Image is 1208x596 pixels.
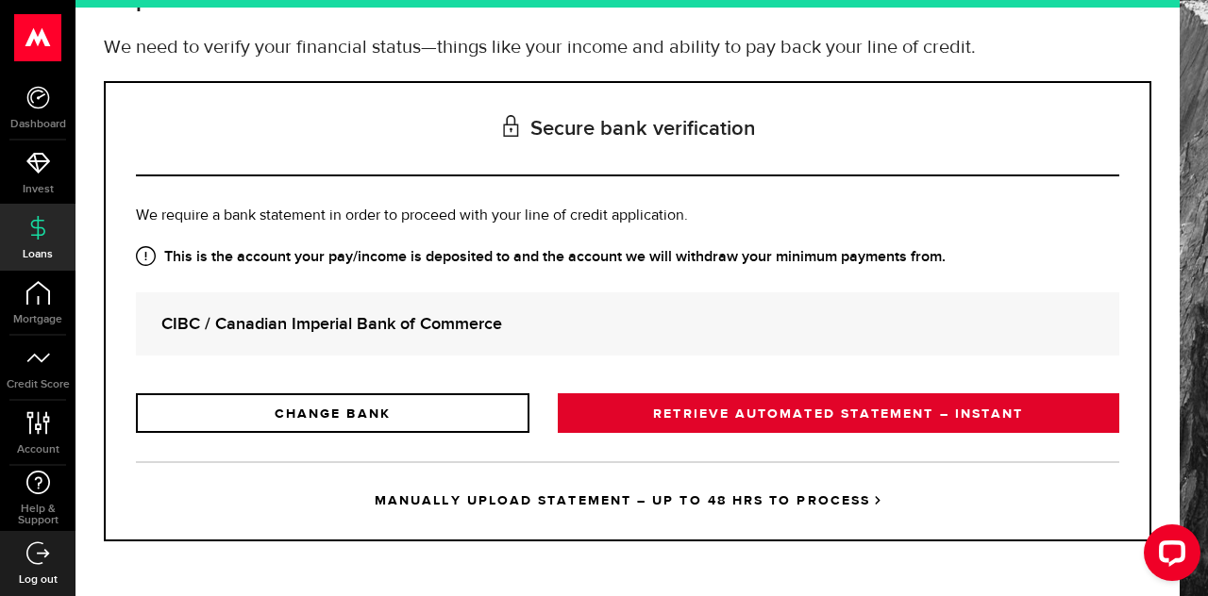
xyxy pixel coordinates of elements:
[1129,517,1208,596] iframe: LiveChat chat widget
[558,393,1119,433] a: RETRIEVE AUTOMATED STATEMENT – INSTANT
[136,246,1119,269] strong: This is the account your pay/income is deposited to and the account we will withdraw your minimum...
[136,83,1119,176] h3: Secure bank verification
[104,34,1151,62] p: We need to verify your financial status—things like your income and ability to pay back your line...
[136,208,688,223] span: We require a bank statement in order to proceed with your line of credit application.
[136,393,529,433] a: CHANGE BANK
[161,311,1094,337] strong: CIBC / Canadian Imperial Bank of Commerce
